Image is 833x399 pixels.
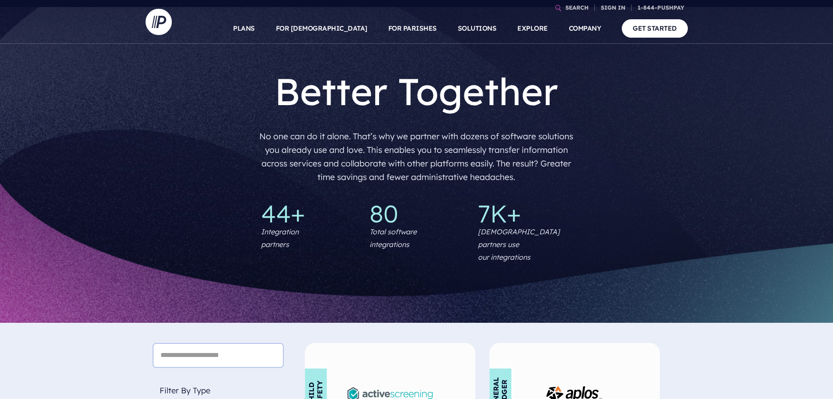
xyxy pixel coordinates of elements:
[517,13,548,44] a: EXPLORE
[369,201,464,226] p: 80
[458,13,497,44] a: SOLUTIONS
[388,13,437,44] a: FOR PARISHES
[478,226,572,263] p: [DEMOGRAPHIC_DATA] partners use our integrations
[569,13,601,44] a: COMPANY
[257,68,576,114] h1: Better Together
[369,226,417,251] p: Total software integrations
[478,201,572,226] p: 7K+
[622,19,688,37] a: GET STARTED
[276,13,367,44] a: FOR [DEMOGRAPHIC_DATA]
[257,126,576,187] p: No one can do it alone. That’s why we partner with dozens of software solutions you already use a...
[233,13,255,44] a: PLANS
[261,201,356,226] p: 44+
[261,226,299,251] p: Integration partners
